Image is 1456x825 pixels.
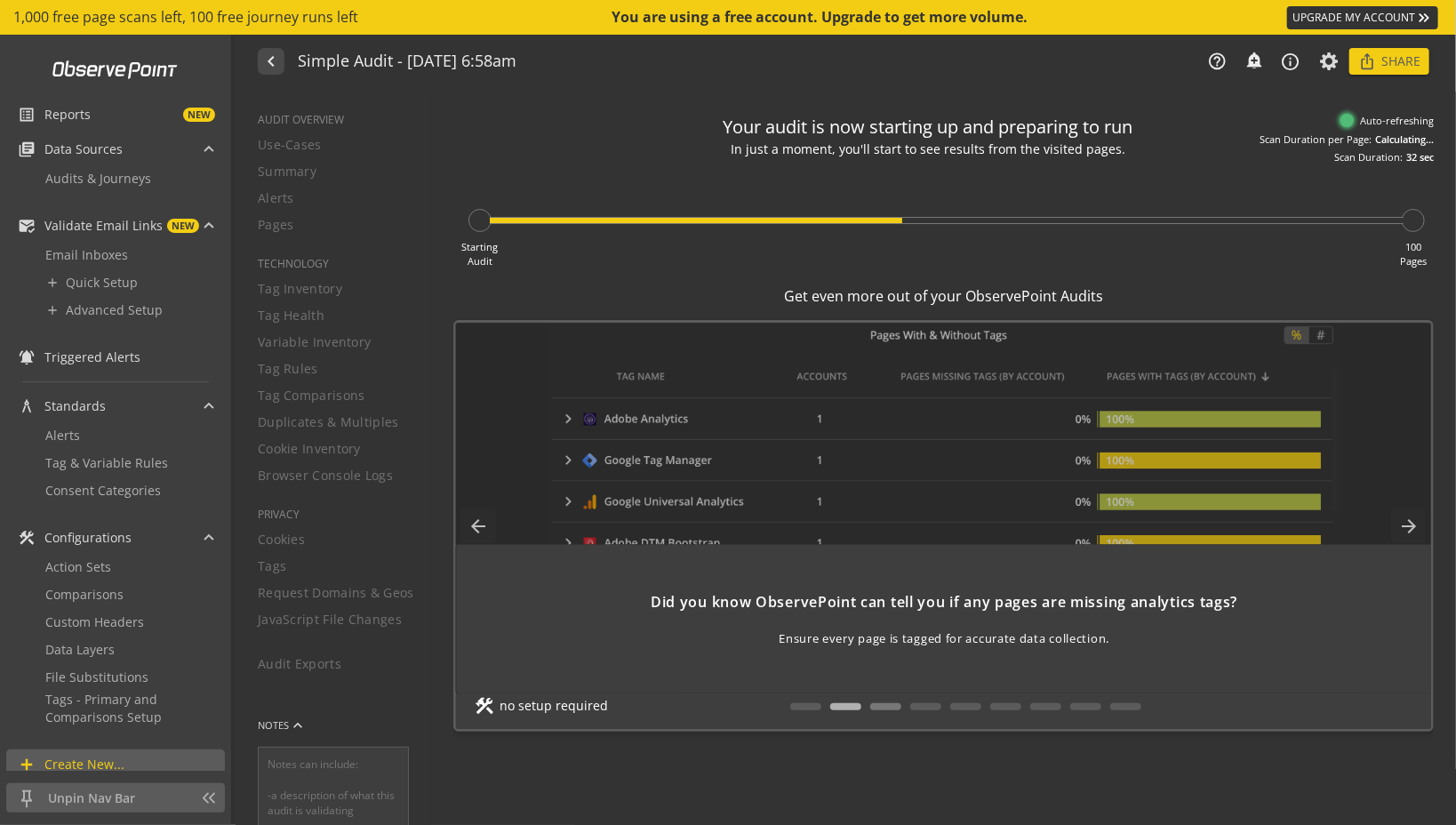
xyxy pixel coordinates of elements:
[167,219,199,233] span: NEW
[18,397,36,415] mat-icon: architecture
[44,348,140,366] span: Triggered Alerts
[1244,51,1262,68] mat-icon: add_alert
[45,170,151,187] span: Audits & Journeys
[45,482,161,499] span: Consent Categories
[18,217,36,235] mat-icon: mark_email_read
[1415,9,1433,27] mat-icon: keyboard_double_arrow_right
[6,391,224,421] mat-expansion-panel-header: Standards
[6,749,225,780] a: Create New...
[18,756,36,773] mat-icon: add
[6,134,224,164] mat-expansion-panel-header: Data Sources
[1358,52,1376,70] mat-icon: ios_share
[45,586,124,603] span: Comparisons
[1340,114,1434,128] div: Auto-refreshing
[45,558,111,575] span: Action Sets
[6,553,224,741] div: Configurations
[44,217,163,235] span: Validate Email Links
[6,164,224,206] div: Data Sources
[45,669,148,685] span: File Substitutions
[612,7,1029,28] div: You are using a free account. Upgrade to get more volume.
[453,286,1434,307] div: Get even more out of your ObservePoint Audits
[6,211,224,241] mat-expansion-panel-header: Validate Email LinksNEW
[45,691,162,725] span: Tags - Primary and Comparisons Setup
[724,115,1133,140] div: Your audit is now starting up and preparing to run
[44,140,123,158] span: Data Sources
[289,717,307,734] mat-icon: keyboard_arrow_up
[6,100,224,130] a: ReportsNEW
[779,630,1109,647] span: Ensure every page is tagged for accurate data collection.
[6,523,224,553] mat-expansion-panel-header: Configurations
[1207,52,1227,71] mat-icon: help_outline
[258,704,307,747] button: NOTES
[45,246,128,263] span: Email Inboxes
[1375,132,1434,147] div: Calculating...
[45,303,60,317] mat-icon: add
[1391,509,1427,544] mat-icon: arrow_forward
[183,108,215,122] span: NEW
[18,529,36,547] mat-icon: construction
[48,789,191,807] span: Unpin Nav Bar
[13,7,358,28] span: 1,000 free page scans left, 100 free journey runs left
[1406,150,1434,164] div: 32 sec
[474,592,1415,613] div: Did you know ObservePoint can tell you if any pages are missing analytics tags?
[1400,240,1427,268] div: 100 Pages
[260,51,279,72] mat-icon: navigate_before
[6,342,224,372] a: Triggered Alerts
[1349,48,1429,75] button: Share
[44,106,91,124] span: Reports
[44,397,106,415] span: Standards
[6,421,224,518] div: Standards
[6,241,224,338] div: Validate Email LinksNEW
[474,697,608,717] div: no setup required
[18,106,36,124] mat-icon: list_alt
[45,454,168,471] span: Tag & Variable Rules
[66,274,138,291] span: Quick Setup
[45,276,60,290] mat-icon: add
[45,427,80,444] span: Alerts
[1287,6,1438,29] a: UPGRADE MY ACCOUNT
[44,756,124,773] span: Create New...
[45,641,115,658] span: Data Layers
[66,301,163,318] span: Advanced Setup
[1334,150,1403,164] div: Scan Duration:
[1260,132,1372,147] div: Scan Duration per Page:
[44,529,132,547] span: Configurations
[18,140,36,158] mat-icon: library_books
[462,240,499,268] div: Starting Audit
[1280,52,1300,72] mat-icon: info_outline
[710,140,1147,159] div: In just a moment, you'll start to see results from the visited pages.
[474,695,495,717] mat-icon: construction
[18,348,36,366] mat-icon: notifications_active
[45,613,144,630] span: Custom Headers
[1381,45,1420,77] span: Share
[298,52,516,71] h1: Simple Audit - 18 August 2025 | 6:58am
[460,509,496,544] mat-icon: arrow_back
